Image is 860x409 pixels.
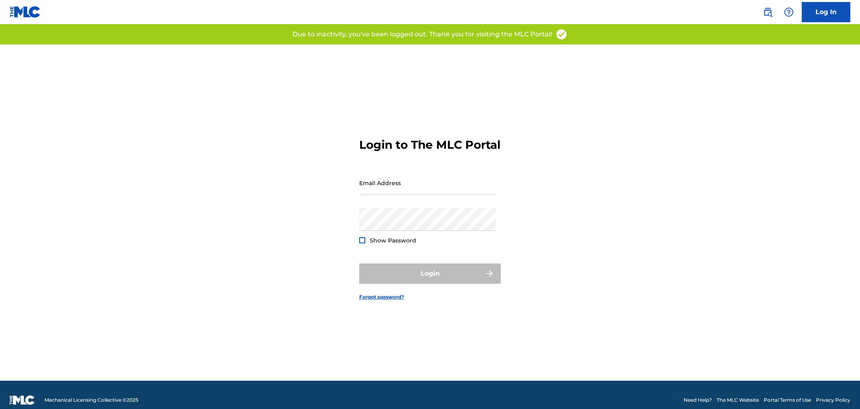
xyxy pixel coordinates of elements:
h3: Login to The MLC Portal [359,138,500,152]
img: access [555,28,568,40]
a: Privacy Policy [816,396,850,404]
iframe: Chat Widget [820,370,860,409]
div: Help [781,4,797,20]
img: logo [10,395,35,405]
a: Log In [802,2,850,22]
a: The MLC Website [717,396,759,404]
img: search [763,7,773,17]
img: help [784,7,794,17]
a: Forgot password? [359,293,404,301]
a: Public Search [760,4,776,20]
p: Due to inactivity, you've been logged out. Thank you for visiting the MLC Portal! [292,30,552,39]
span: Mechanical Licensing Collective © 2025 [44,396,138,404]
span: Show Password [370,237,416,244]
a: Portal Terms of Use [764,396,811,404]
a: Need Help? [684,396,712,404]
img: MLC Logo [10,6,41,18]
